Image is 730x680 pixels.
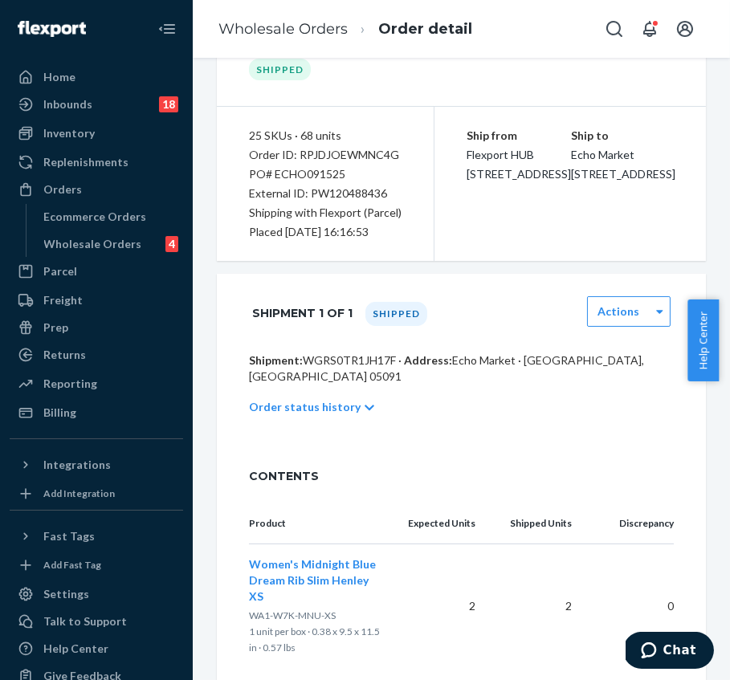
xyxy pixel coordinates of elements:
button: Talk to Support [10,609,183,634]
a: Settings [10,581,183,607]
a: Prep [10,315,183,340]
a: Wholesale Orders [218,20,348,38]
div: 25 SKUs · 68 units [249,126,402,145]
button: Open notifications [634,13,666,45]
a: Home [10,64,183,90]
a: Parcel [10,259,183,284]
div: Reporting [43,376,97,392]
ol: breadcrumbs [206,6,485,53]
div: Shipped [365,302,427,326]
div: Freight [43,292,83,308]
a: Reporting [10,371,183,397]
a: Billing [10,400,183,426]
img: Flexport logo [18,21,86,37]
a: Inbounds18 [10,92,183,117]
div: Help Center [43,641,108,657]
a: Add Fast Tag [10,556,183,575]
div: Inventory [43,125,95,141]
div: Fast Tags [43,528,95,544]
a: Orders [10,177,183,202]
a: Add Integration [10,484,183,503]
p: 2 [408,598,475,614]
span: Shipment: [249,353,303,367]
div: PO# ECHO091525 [249,165,402,184]
div: Ecommerce Orders [44,209,147,225]
button: Integrations [10,452,183,478]
label: Actions [597,303,639,320]
a: Order detail [378,20,472,38]
a: Ecommerce Orders [36,204,184,230]
span: WA1-W7K-MNU-XS [249,609,336,621]
div: Shipped [249,59,311,80]
span: Address: [404,353,452,367]
iframe: Opens a widget where you can chat to one of our agents [626,632,714,672]
a: Inventory [10,120,183,146]
div: Placed [DATE] 16:16:53 [249,222,402,242]
span: Flexport HUB [STREET_ADDRESS] [467,148,571,181]
button: Women's Midnight Blue Dream Rib Slim Henley XS [249,556,382,605]
div: Returns [43,347,86,363]
p: Ship to [571,126,675,145]
span: CONTENTS [249,468,674,484]
div: Replenishments [43,154,128,170]
a: Freight [10,287,183,313]
a: Help Center [10,636,183,662]
div: External ID: PW120488436 [249,184,402,203]
p: 2 [501,598,572,614]
p: Shipped Units [501,516,572,531]
p: 1 unit per box · 0.38 x 9.5 x 11.5 in · 0.57 lbs [249,624,382,656]
a: Replenishments [10,149,183,175]
div: Wholesale Orders [44,236,142,252]
a: Returns [10,342,183,368]
div: Inbounds [43,96,92,112]
div: Prep [43,320,68,336]
div: Billing [43,405,76,421]
div: Home [43,69,75,85]
p: 0 [598,598,674,614]
div: 18 [159,96,178,112]
div: Add Fast Tag [43,558,101,572]
div: Orders [43,181,82,197]
p: Order status history [249,399,361,415]
div: Integrations [43,457,111,473]
div: Add Integration [43,487,115,500]
button: Open account menu [669,13,701,45]
button: Fast Tags [10,523,183,549]
button: Help Center [687,299,719,381]
div: Talk to Support [43,613,127,629]
span: Echo Market [STREET_ADDRESS] [571,148,675,181]
div: Parcel [43,263,77,279]
span: Women's Midnight Blue Dream Rib Slim Henley XS [249,557,376,603]
div: Order ID: RPJDJOEWMNC4G [249,145,402,165]
p: Expected Units [408,516,475,531]
p: WGRS0TR1JH17F · Echo Market · [GEOGRAPHIC_DATA], [GEOGRAPHIC_DATA] 05091 [249,352,674,385]
h1: Shipment 1 of 1 [252,296,353,330]
a: Wholesale Orders4 [36,231,184,257]
div: Settings [43,586,89,602]
button: Close Navigation [151,13,183,45]
p: Shipping with Flexport (Parcel) [249,203,402,222]
p: Discrepancy [598,516,674,531]
p: Ship from [467,126,571,145]
button: Open Search Box [598,13,630,45]
p: Product [249,516,382,531]
div: 4 [165,236,178,252]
